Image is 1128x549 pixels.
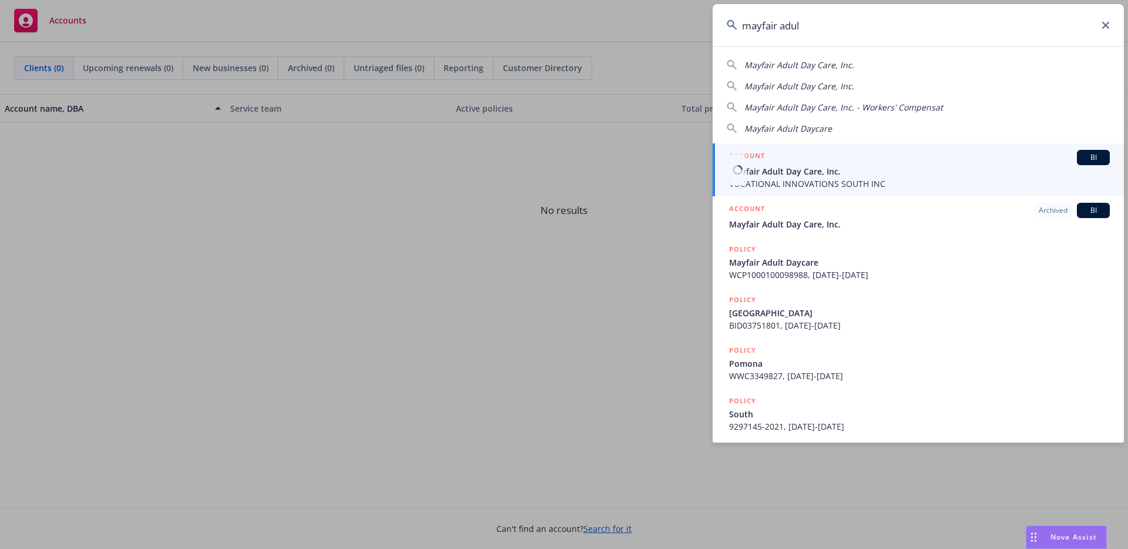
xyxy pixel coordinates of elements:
span: Mayfair Adult Day Care, Inc. [744,59,854,71]
span: BID03751801, [DATE]-[DATE] [729,319,1110,332]
span: Nova Assist [1050,532,1097,542]
span: [GEOGRAPHIC_DATA] [729,307,1110,319]
span: Archived [1039,205,1067,216]
h5: POLICY [729,395,756,407]
div: Drag to move [1026,526,1041,548]
span: Mayfair Adult Day Care, Inc. [729,165,1110,178]
span: WWC3349827, [DATE]-[DATE] [729,370,1110,382]
span: South [729,408,1110,420]
a: ACCOUNTArchivedBIMayfair Adult Day Care, Inc. [713,196,1124,237]
span: Mayfair Adult Day Care, Inc. [729,218,1110,230]
h5: POLICY [729,294,756,306]
span: VOCATIONAL INNOVATIONS SOUTH INC [729,178,1110,190]
a: POLICYPomonaWWC3349827, [DATE]-[DATE] [713,338,1124,389]
span: BI [1082,205,1105,216]
span: Mayfair Adult Day Care, Inc. - Workers' Compensat [744,102,943,113]
a: POLICY[GEOGRAPHIC_DATA]BID03751801, [DATE]-[DATE] [713,287,1124,338]
a: POLICYSouth9297145-2021, [DATE]-[DATE] [713,389,1124,439]
button: Nova Assist [1026,525,1107,549]
h5: ACCOUNT [729,150,765,164]
h5: POLICY [729,243,756,255]
span: Pomona [729,357,1110,370]
span: Mayfair Adult Day Care, Inc. [744,81,854,92]
span: Mayfair Adult Daycare [744,123,832,134]
input: Search... [713,4,1124,46]
h5: POLICY [729,344,756,356]
span: 9297145-2021, [DATE]-[DATE] [729,420,1110,433]
span: BI [1082,152,1105,163]
span: Mayfair Adult Daycare [729,256,1110,269]
h5: ACCOUNT [729,203,765,217]
span: WCP1000100098988, [DATE]-[DATE] [729,269,1110,281]
a: ACCOUNTBIMayfair Adult Day Care, Inc.VOCATIONAL INNOVATIONS SOUTH INC [713,143,1124,196]
a: POLICYMayfair Adult DaycareWCP1000100098988, [DATE]-[DATE] [713,237,1124,287]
